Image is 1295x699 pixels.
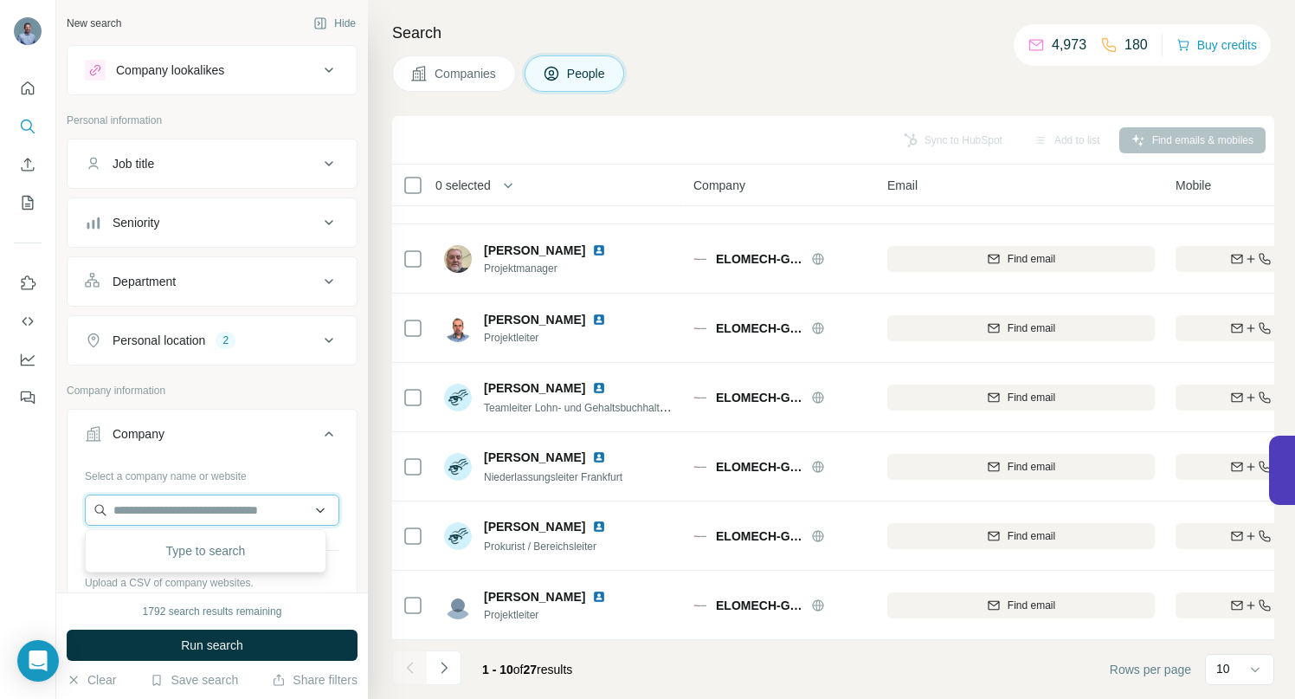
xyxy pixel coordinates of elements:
button: Navigate to next page [427,650,461,685]
div: Department [113,273,176,290]
button: Save search [150,671,238,689]
span: Rows per page [1110,661,1191,678]
span: People [567,65,607,82]
span: Company [693,177,745,194]
p: 10 [1216,660,1230,677]
span: Find email [1008,251,1055,267]
img: LinkedIn logo [592,313,606,327]
span: [PERSON_NAME] [484,379,585,397]
span: [PERSON_NAME] [484,311,585,328]
button: Find email [887,315,1155,341]
span: Companies [435,65,498,82]
button: Company lookalikes [68,49,357,91]
button: Find email [887,246,1155,272]
img: Avatar [444,314,472,342]
h4: Search [392,21,1274,45]
button: Run search [67,630,358,661]
span: Projektmanager [484,261,627,276]
button: Personal location2 [68,320,357,361]
span: Find email [1008,390,1055,405]
span: 1 - 10 [482,663,513,676]
button: Dashboard [14,344,42,375]
span: [PERSON_NAME] [484,242,585,259]
span: [PERSON_NAME] [484,518,585,535]
div: Company [113,425,164,443]
span: Projektleiter [484,330,627,346]
img: LinkedIn logo [592,520,606,534]
button: Quick start [14,73,42,104]
span: Mobile [1176,177,1211,194]
span: of [513,663,524,676]
span: 0 selected [435,177,491,194]
img: LinkedIn logo [592,450,606,464]
div: 2 [216,333,235,348]
img: Logo of ELOMECH-Gruppe [693,391,707,405]
button: Share filters [272,671,358,689]
p: Personal information [67,113,358,128]
div: 1792 search results remaining [143,604,282,619]
img: Avatar [444,522,472,550]
img: Avatar [444,245,472,273]
button: Hide [301,10,368,36]
span: Find email [1008,459,1055,475]
img: Avatar [444,592,472,619]
span: results [482,663,572,676]
button: Find email [887,385,1155,411]
button: Company [68,413,357,462]
button: Find email [887,592,1155,618]
button: Clear [67,671,116,689]
button: Buy credits [1176,33,1257,57]
img: LinkedIn logo [592,381,606,395]
button: My lists [14,187,42,218]
button: Search [14,111,42,142]
span: ELOMECH-Gruppe [716,597,802,614]
img: Logo of ELOMECH-Gruppe [693,529,707,543]
p: Company information [67,383,358,398]
div: Job title [113,155,154,172]
img: Logo of ELOMECH-Gruppe [693,321,707,335]
img: LinkedIn logo [592,590,606,604]
img: Avatar [444,453,472,481]
button: Job title [68,143,357,184]
div: Company lookalikes [116,61,224,79]
img: Avatar [444,384,472,411]
img: LinkedIn logo [592,243,606,257]
div: Personal location [113,332,205,349]
button: Enrich CSV [14,149,42,180]
span: Find email [1008,320,1055,336]
button: Department [68,261,357,302]
span: 27 [524,663,538,676]
span: ELOMECH-Gruppe [716,250,802,268]
img: Logo of ELOMECH-Gruppe [693,252,707,266]
span: ELOMECH-Gruppe [716,527,802,545]
img: Logo of ELOMECH-Gruppe [693,460,707,474]
span: Find email [1008,598,1055,613]
p: Your list is private and won't be saved or shared. [85,591,339,606]
span: Teamleiter Lohn- und Gehaltsbuchhaltung [484,400,677,414]
img: Avatar [14,17,42,45]
span: ELOMECH-Gruppe [716,458,802,476]
span: Niederlassungsleiter Frankfurt [484,471,622,483]
span: Prokurist / Bereichsleiter [484,540,596,553]
button: Feedback [14,382,42,413]
span: Find email [1008,528,1055,544]
span: Run search [181,637,243,654]
button: Use Surfe API [14,306,42,337]
img: Logo of ELOMECH-Gruppe [693,599,707,612]
button: Seniority [68,202,357,243]
div: New search [67,16,121,31]
span: ELOMECH-Gruppe [716,389,802,406]
button: Find email [887,523,1155,549]
p: 4,973 [1052,35,1086,55]
div: Seniority [113,214,159,231]
span: [PERSON_NAME] [484,588,585,605]
button: Use Surfe on LinkedIn [14,268,42,299]
span: ELOMECH-Gruppe [716,320,802,337]
span: [PERSON_NAME] [484,449,585,466]
div: Type to search [89,534,322,568]
p: 180 [1124,35,1148,55]
span: Projektleiter [484,607,627,623]
p: Upload a CSV of company websites. [85,575,339,591]
div: Select a company name or website [85,462,339,484]
span: Email [887,177,918,194]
